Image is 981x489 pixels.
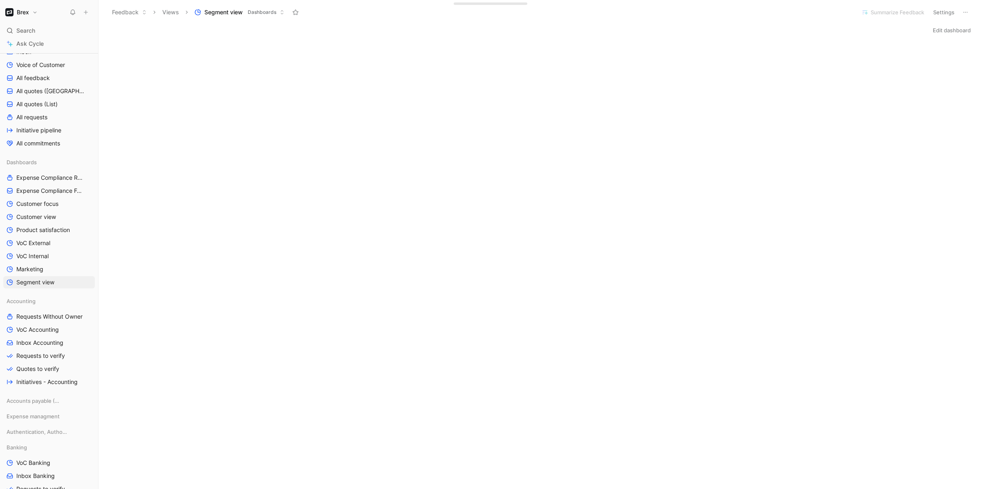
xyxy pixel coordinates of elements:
span: Initiative pipeline [16,126,61,134]
span: Accounts payable (AP) [7,397,61,405]
button: Views [159,6,183,18]
div: Accounts payable (AP) [3,395,95,407]
div: Main sectionInboxVoice of CustomerAll feedbackAll quotes ([GEOGRAPHIC_DATA])All quotes (List)All ... [3,30,95,150]
span: VoC Accounting [16,326,59,334]
a: Customer view [3,211,95,223]
div: Accounts payable (AP) [3,395,95,409]
a: Quotes to verify [3,363,95,375]
a: All feedback [3,72,95,84]
span: Authentication, Authorization & Auditing [7,428,68,436]
img: Brex [5,8,13,16]
span: Dashboards [248,8,276,16]
span: Voice of Customer [16,61,65,69]
a: All quotes (List) [3,98,95,110]
a: Marketing [3,263,95,275]
span: Segment view [204,8,243,16]
span: Segment view [16,278,54,286]
button: Feedback [108,6,150,18]
span: Inbox Banking [16,472,55,480]
span: Quotes to verify [16,365,59,373]
span: Expense Compliance Feedback [16,187,85,195]
h1: Brex [17,9,29,16]
a: Segment view [3,276,95,288]
a: All commitments [3,137,95,150]
a: All quotes ([GEOGRAPHIC_DATA]) [3,85,95,97]
div: Search [3,25,95,37]
span: Expense Compliance Requests [16,174,85,182]
a: Initiatives - Accounting [3,376,95,388]
span: Banking [7,443,27,451]
a: Voice of Customer [3,59,95,71]
a: Requests to verify [3,350,95,362]
a: All requests [3,111,95,123]
a: Ask Cycle [3,38,95,50]
a: Expense Compliance Requests [3,172,95,184]
a: Initiative pipeline [3,124,95,136]
a: VoC Internal [3,250,95,262]
div: Accounting [3,295,95,307]
button: Summarize Feedback [858,7,928,18]
span: All commitments [16,139,60,147]
span: All feedback [16,74,50,82]
div: Authentication, Authorization & Auditing [3,426,95,440]
a: Product satisfaction [3,224,95,236]
span: Customer focus [16,200,58,208]
span: VoC External [16,239,50,247]
div: Dashboards [3,156,95,168]
div: Banking [3,441,95,453]
div: DashboardsExpense Compliance RequestsExpense Compliance FeedbackCustomer focusCustomer viewProduc... [3,156,95,288]
span: Initiatives - Accounting [16,378,78,386]
div: Authentication, Authorization & Auditing [3,426,95,438]
span: Customer view [16,213,56,221]
a: Customer focus [3,198,95,210]
span: Marketing [16,265,43,273]
span: VoC Banking [16,459,50,467]
button: Edit dashboard [929,25,974,36]
button: BrexBrex [3,7,40,18]
span: All quotes (List) [16,100,58,108]
span: Requests to verify [16,352,65,360]
a: Requests Without Owner [3,310,95,323]
span: Product satisfaction [16,226,70,234]
a: VoC Banking [3,457,95,469]
span: All quotes ([GEOGRAPHIC_DATA]) [16,87,85,95]
span: All requests [16,113,47,121]
div: Expense managment [3,410,95,422]
span: VoC Internal [16,252,49,260]
span: Requests Without Owner [16,313,83,321]
span: Ask Cycle [16,39,44,49]
button: Settings [929,7,958,18]
div: Expense managment [3,410,95,425]
a: VoC External [3,237,95,249]
div: AccountingRequests Without OwnerVoC AccountingInbox AccountingRequests to verifyQuotes to verifyI... [3,295,95,388]
span: Dashboards [7,158,37,166]
a: Inbox Banking [3,470,95,482]
span: Inbox Accounting [16,339,63,347]
a: Inbox Accounting [3,337,95,349]
span: Search [16,26,35,36]
button: Segment viewDashboards [191,6,288,18]
a: VoC Accounting [3,324,95,336]
span: Accounting [7,297,36,305]
span: Expense managment [7,412,60,420]
a: Expense Compliance Feedback [3,185,95,197]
